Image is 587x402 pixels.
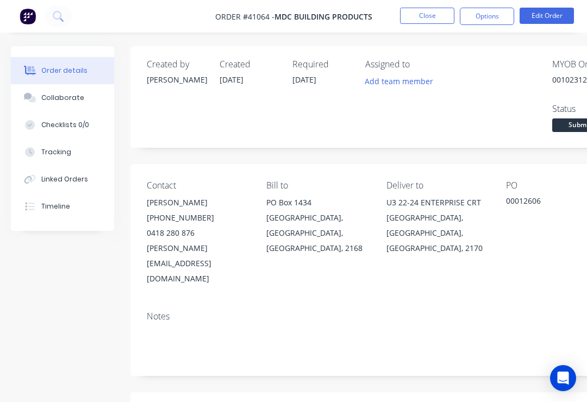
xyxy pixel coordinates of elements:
div: U3 22-24 ENTERPRISE CRT [386,195,489,210]
div: Order details [41,66,88,76]
div: 0418 280 876 [147,225,249,241]
div: Required [292,59,352,70]
button: Order details [11,57,114,84]
span: [DATE] [292,74,316,85]
div: Bill to [266,180,369,191]
button: Checklists 0/0 [11,111,114,139]
div: [PHONE_NUMBER] [147,210,249,225]
div: Assigned to [365,59,474,70]
button: Edit Order [520,8,574,24]
div: [PERSON_NAME][PHONE_NUMBER]0418 280 876[PERSON_NAME][EMAIL_ADDRESS][DOMAIN_NAME] [147,195,249,286]
div: [PERSON_NAME] [147,195,249,210]
span: [DATE] [220,74,243,85]
div: Open Intercom Messenger [550,365,576,391]
div: Contact [147,180,249,191]
div: Created [220,59,279,70]
div: [GEOGRAPHIC_DATA], [GEOGRAPHIC_DATA], [GEOGRAPHIC_DATA], 2168 [266,210,369,256]
div: U3 22-24 ENTERPRISE CRT[GEOGRAPHIC_DATA], [GEOGRAPHIC_DATA], [GEOGRAPHIC_DATA], 2170 [386,195,489,256]
button: Linked Orders [11,166,114,193]
span: MDC Building Products [274,11,372,22]
button: Tracking [11,139,114,166]
div: [GEOGRAPHIC_DATA], [GEOGRAPHIC_DATA], [GEOGRAPHIC_DATA], 2170 [386,210,489,256]
div: Deliver to [386,180,489,191]
span: Order #41064 - [215,11,274,22]
div: Created by [147,59,207,70]
div: PO Box 1434[GEOGRAPHIC_DATA], [GEOGRAPHIC_DATA], [GEOGRAPHIC_DATA], 2168 [266,195,369,256]
div: [PERSON_NAME] [147,74,207,85]
button: Close [400,8,454,24]
div: [PERSON_NAME][EMAIL_ADDRESS][DOMAIN_NAME] [147,241,249,286]
div: Timeline [41,202,70,211]
div: Checklists 0/0 [41,120,89,130]
button: Add team member [359,74,439,89]
div: Tracking [41,147,71,157]
button: Collaborate [11,84,114,111]
button: Timeline [11,193,114,220]
div: Collaborate [41,93,84,103]
img: Factory [20,8,36,24]
div: Linked Orders [41,174,88,184]
div: PO Box 1434 [266,195,369,210]
button: Options [460,8,514,25]
button: Add team member [365,74,439,89]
